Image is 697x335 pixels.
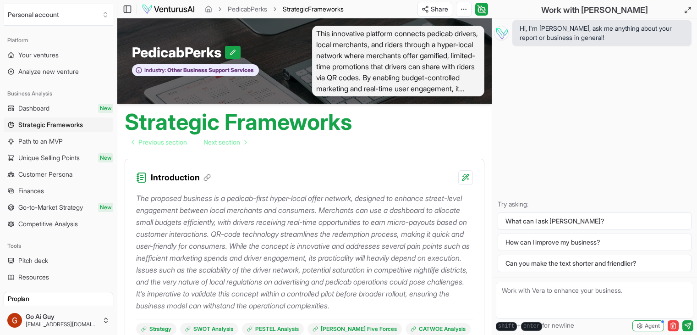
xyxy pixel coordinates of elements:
span: Strategic Frameworks [18,120,83,129]
span: Previous section [138,138,187,147]
span: Standard reports [8,305,49,313]
h3: Pro plan [8,294,109,303]
a: Analyze new venture [4,64,113,79]
nav: breadcrumb [205,5,344,14]
a: Unique Selling PointsNew [4,151,113,165]
button: What can I ask [PERSON_NAME]? [498,212,692,230]
button: Agent [632,320,664,331]
span: Go Ai Guy [26,313,99,321]
span: Share [431,5,448,14]
span: Go-to-Market Strategy [18,203,83,212]
span: Your ventures [18,50,59,60]
span: 40 / 40 left [85,305,109,313]
button: Can you make the text shorter and friendlier? [498,255,692,272]
span: Analyze new venture [18,67,79,76]
a: Finances [4,184,113,198]
a: SWOT Analysis [180,323,238,335]
span: New [98,153,113,162]
a: Go to previous page [125,133,194,151]
span: [EMAIL_ADDRESS][DOMAIN_NAME] [26,321,99,328]
span: Other Business Support Services [166,67,254,74]
div: Platform [4,33,113,48]
img: ACg8ocLXo_uCDkdd4UjQl0nb1Qr5rYo2qLhD-JMkRUQg6JFSXGkVaw=s96-c [7,313,22,328]
span: Resources [18,273,49,282]
span: Finances [18,186,44,195]
button: Share [417,2,452,17]
p: Try asking: [498,200,692,209]
span: Agent [645,322,660,329]
a: Go to next page [196,133,254,151]
kbd: shift [496,322,517,331]
span: New [98,104,113,113]
span: Customer Persona [18,170,72,179]
span: Unique Selling Points [18,153,80,162]
span: This innovative platform connects pedicab drivers, local merchants, and riders through a hyper-lo... [312,26,485,96]
a: Pitch deck [4,253,113,268]
a: DashboardNew [4,101,113,116]
span: Dashboard [18,104,49,113]
a: Strategy [136,323,176,335]
kbd: enter [521,322,542,331]
span: Frameworks [308,5,344,13]
span: Next section [203,138,240,147]
span: Path to an MVP [18,137,63,146]
a: Competitive Analysis [4,217,113,231]
span: Hi, I'm [PERSON_NAME], ask me anything about your report or business in general! [520,24,684,42]
a: PESTEL Analysis [242,323,304,335]
button: Go Ai Guy[EMAIL_ADDRESS][DOMAIN_NAME] [4,309,113,331]
a: Go-to-Market StrategyNew [4,200,113,215]
p: The proposed business is a pedicab-first hyper-local offer network, designed to enhance street-le... [136,192,473,312]
div: Tools [4,239,113,253]
h2: Work with [PERSON_NAME] [541,4,648,17]
h1: Strategic Frameworks [125,111,352,133]
a: PedicabPerks [228,5,267,14]
span: Industry: [144,67,166,74]
a: [PERSON_NAME] Five Forces [307,323,402,335]
span: + for newline [496,321,574,331]
a: Customer Persona [4,167,113,182]
div: Business Analysis [4,86,113,101]
span: New [98,203,113,212]
h3: Introduction [151,171,211,184]
a: CATWOE Analysis [406,323,471,335]
button: Industry:Other Business Support Services [132,64,259,77]
button: How can I improve my business? [498,234,692,251]
button: Select an organization [4,4,113,26]
a: Path to an MVP [4,134,113,149]
span: Pitch deck [18,256,48,265]
img: logo [142,4,195,15]
a: Strategic Frameworks [4,117,113,132]
span: StrategicFrameworks [283,5,344,14]
img: Vera [494,26,509,40]
span: PedicabPerks [132,44,225,61]
a: Resources [4,270,113,285]
nav: pagination [125,133,254,151]
span: Competitive Analysis [18,219,78,229]
a: Your ventures [4,48,113,62]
